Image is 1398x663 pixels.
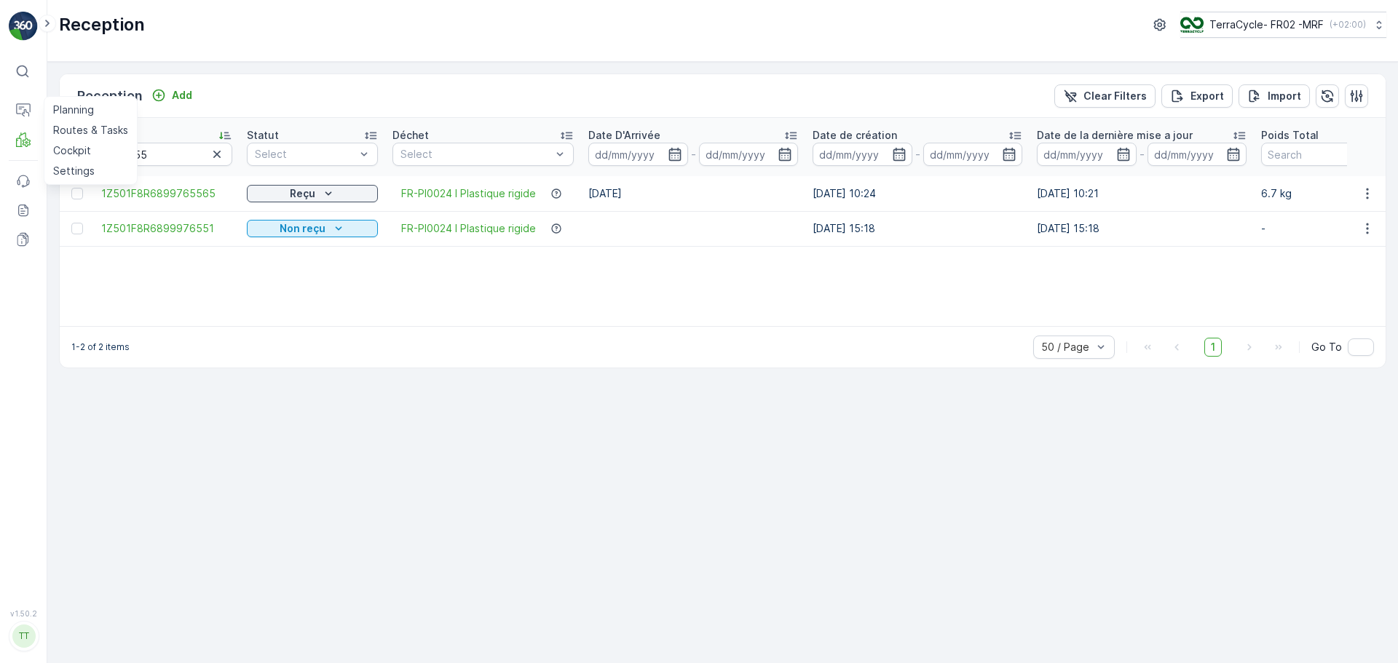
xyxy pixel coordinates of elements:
p: Date de la dernière mise a jour [1037,128,1193,143]
a: 1Z501F8R6899765565 [101,186,232,201]
p: Clear Filters [1083,89,1147,103]
button: TT [9,621,38,651]
td: [DATE] 10:24 [805,176,1030,211]
input: dd/mm/yyyy [813,143,912,166]
button: Import [1239,84,1310,108]
input: dd/mm/yyyy [588,143,688,166]
p: - [915,146,920,163]
p: Reçu [290,186,315,201]
p: Select [255,147,355,162]
button: Clear Filters [1054,84,1156,108]
p: 6.7 kg [1261,186,1392,201]
span: Go To [1311,340,1342,354]
button: TerraCycle- FR02 -MRF(+02:00) [1180,12,1386,38]
input: dd/mm/yyyy [699,143,799,166]
img: terracycle.png [1180,17,1204,33]
a: FR-PI0024 I Plastique rigide [401,186,536,201]
input: Search [101,143,232,166]
p: Date de création [813,128,897,143]
td: [DATE] [581,176,805,211]
p: - [1140,146,1145,163]
p: Import [1268,89,1301,103]
p: TerraCycle- FR02 -MRF [1209,17,1324,32]
span: 1 [1204,338,1222,357]
input: dd/mm/yyyy [923,143,1023,166]
p: Poids Total [1261,128,1319,143]
p: Non reçu [280,221,325,236]
img: logo [9,12,38,41]
p: - [691,146,696,163]
p: Export [1190,89,1224,103]
p: Déchet [392,128,429,143]
p: Reception [59,13,145,36]
input: dd/mm/yyyy [1148,143,1247,166]
div: TT [12,624,36,648]
p: - [1261,221,1392,236]
button: Non reçu [247,220,378,237]
p: ( +02:00 ) [1330,19,1366,31]
button: Export [1161,84,1233,108]
p: Select [400,147,551,162]
button: Reçu [247,185,378,202]
p: 1-2 of 2 items [71,341,130,353]
button: Add [146,87,198,104]
div: Toggle Row Selected [71,188,83,199]
input: Search [1261,143,1392,166]
p: Date D'Arrivée [588,128,660,143]
a: 1Z501F8R6899976551 [101,221,232,236]
a: FR-PI0024 I Plastique rigide [401,221,536,236]
td: [DATE] 10:21 [1030,176,1254,211]
span: v 1.50.2 [9,609,38,618]
div: Toggle Row Selected [71,223,83,234]
td: [DATE] 15:18 [1030,211,1254,246]
p: Add [172,88,192,103]
input: dd/mm/yyyy [1037,143,1137,166]
p: Reception [77,86,143,106]
td: [DATE] 15:18 [805,211,1030,246]
p: Statut [247,128,279,143]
